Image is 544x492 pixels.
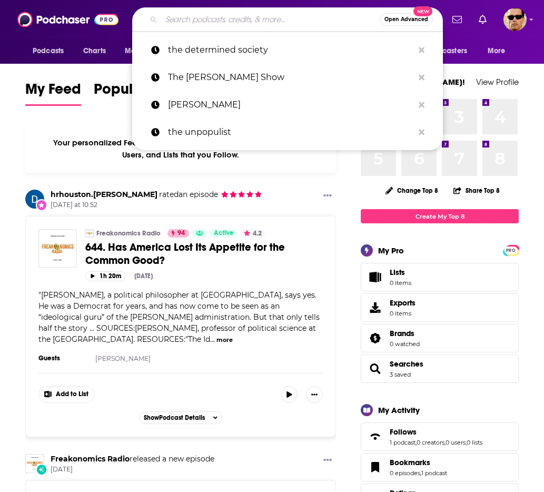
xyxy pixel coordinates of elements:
button: Show More Button [306,386,323,403]
span: , [466,439,467,446]
a: hrhouston.reece [51,190,157,199]
a: Bookmarks [390,458,447,467]
a: [PERSON_NAME] [95,355,151,362]
a: 1 podcast [421,469,447,477]
a: Freakonomics Radio [96,229,161,238]
span: New [413,6,432,16]
span: Bookmarks [390,458,430,467]
span: My Feed [25,80,81,104]
a: 644. Has America Lost Its Appetite for the Common Good? [38,229,77,268]
a: Create My Top 8 [361,209,519,223]
a: View Profile [476,77,519,87]
span: Brands [390,329,414,338]
a: hrhouston.reece [25,190,44,209]
span: [DATE] at 10:52 [51,201,262,210]
button: Show profile menu [503,8,527,31]
span: [DATE] [51,465,214,474]
span: Lists [364,270,385,284]
a: [PERSON_NAME] [132,91,443,119]
span: Charts [83,44,106,58]
a: 3 saved [390,371,411,378]
a: 0 watched [390,340,420,348]
span: Exports [390,298,416,308]
button: Show More Button [39,387,94,402]
span: 94 [177,228,185,239]
button: Open AdvancedNew [380,13,433,26]
span: Open Advanced [384,17,428,22]
button: Share Top 8 [453,180,500,201]
span: ... [210,334,215,344]
a: Active [210,229,238,238]
div: Search podcasts, credits, & more... [132,7,443,32]
span: Exports [364,300,385,315]
div: New Rating [36,199,47,211]
span: , [444,439,446,446]
img: Freakonomics Radio [85,229,94,238]
a: Freakonomics Radio [51,454,130,464]
span: Lists [390,268,411,277]
span: Podcasts [33,44,64,58]
a: Brands [390,329,420,338]
div: My Activity [378,405,420,415]
span: Follows [361,422,519,451]
input: Search podcasts, credits, & more... [161,11,380,28]
span: Bookmarks [361,453,519,481]
a: Follows [390,427,482,437]
div: Your personalized Feed is curated based on the Podcasts, Creators, Users, and Lists that you Follow. [25,125,336,173]
img: Freakonomics Radio [25,454,44,473]
span: Follows [390,427,417,437]
a: 1 podcast [390,439,416,446]
a: PRO [505,246,517,254]
h3: released a new episode [51,454,214,464]
p: the unpopulist [168,119,413,146]
a: the determined society [132,36,443,64]
span: Monitoring [125,44,162,58]
button: more [216,336,233,345]
a: Bookmarks [364,460,385,475]
button: ShowPodcast Details [139,411,222,424]
button: Change Top 8 [379,184,444,197]
span: Lists [390,268,405,277]
p: tyson popplestone [168,91,413,119]
h3: Guests [38,354,86,362]
button: open menu [117,41,176,61]
div: New Episode [36,464,47,475]
a: 0 users [446,439,466,446]
button: Show More Button [319,454,336,467]
span: Add to List [56,390,88,398]
a: 94 [167,229,189,238]
a: 644. Has America Lost Its Appetite for the Common Good? [85,241,323,267]
a: The [PERSON_NAME] Show [132,64,443,91]
span: , [420,469,421,477]
a: My Feed [25,80,81,106]
p: The Rob Montz Show [168,64,413,91]
button: open menu [410,41,482,61]
span: Brands [361,324,519,352]
img: Podchaser - Follow, Share and Rate Podcasts [17,9,118,29]
span: More [488,44,506,58]
a: 0 episodes [390,469,420,477]
span: Active [214,228,234,239]
span: Logged in as karldevries [503,8,527,31]
span: hrhouston.reece's Rating: 5 out of 5 [221,191,262,199]
span: rated [159,190,179,199]
span: 0 items [390,310,416,317]
a: Exports [361,293,519,322]
button: open menu [480,41,519,61]
a: 0 lists [467,439,482,446]
a: Follows [364,429,385,444]
img: User Profile [503,8,527,31]
a: the unpopulist [132,119,443,146]
span: [PERSON_NAME], a political philosopher at [GEOGRAPHIC_DATA], says yes. He was a Democrat for year... [38,290,320,344]
span: , [416,439,417,446]
span: 0 items [390,279,411,287]
a: 0 creators [417,439,444,446]
a: Show notifications dropdown [474,11,491,28]
button: 1h 20m [85,271,126,281]
button: Show More Button [319,190,336,203]
a: Searches [364,361,385,376]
